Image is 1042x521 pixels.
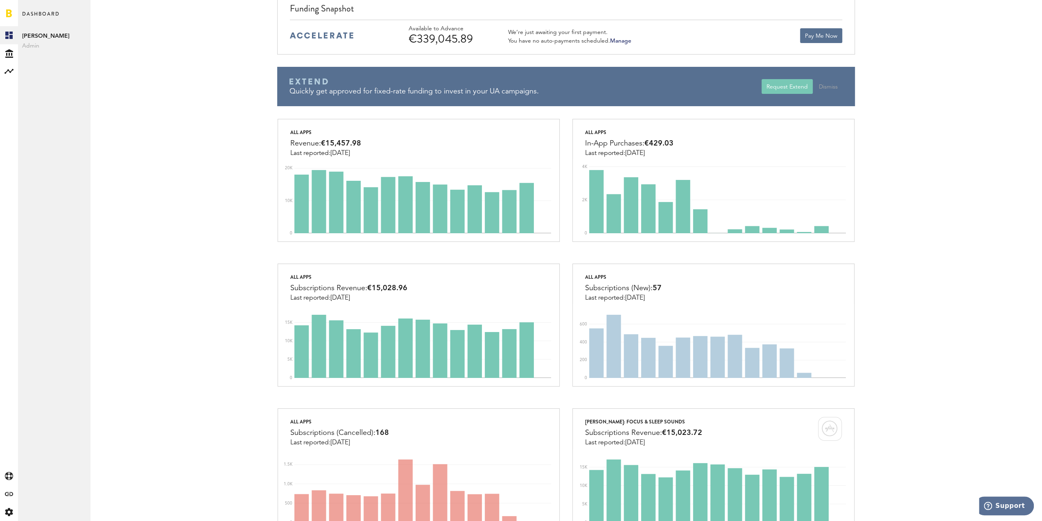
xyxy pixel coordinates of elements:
[585,427,702,439] div: Subscriptions Revenue:
[290,294,407,302] div: Last reported:
[285,339,293,343] text: 10K
[290,376,292,380] text: 0
[330,150,350,157] span: [DATE]
[284,462,293,466] text: 1.5K
[580,322,587,326] text: 600
[375,429,389,437] span: 168
[290,427,389,439] div: Subscriptions (Cancelled):
[290,150,361,157] div: Last reported:
[818,417,842,441] img: card-marketplace-itunes.svg
[814,79,843,94] button: Dismiss
[289,86,762,97] div: Quickly get approved for fixed-rate funding to invest in your UA campaigns.
[580,483,588,487] text: 10K
[625,295,645,301] span: [DATE]
[287,357,293,362] text: 5K
[409,25,486,32] div: Available to Advance
[284,482,293,486] text: 1.0K
[585,127,674,137] div: All apps
[22,31,86,41] span: Endel
[321,140,361,147] span: €15,457.98
[644,140,674,147] span: €429.03
[585,272,662,282] div: All apps
[290,231,292,235] text: 0
[290,439,389,446] div: Last reported:
[290,282,407,294] div: Subscriptions Revenue:
[582,165,588,169] text: 4K
[585,150,674,157] div: Last reported:
[290,32,353,39] img: accelerate-medium-blue-logo.svg
[580,340,587,344] text: 400
[625,150,645,157] span: [DATE]
[979,496,1034,517] iframe: Opens a widget where you can find more information
[653,284,662,292] span: 57
[508,29,631,36] div: We’re just awaiting your first payment.
[585,417,702,427] div: [PERSON_NAME]: Focus & Sleep Sounds
[22,9,60,26] span: Dashboard
[409,32,486,46] div: €339,045.89
[285,501,292,505] text: 500
[290,272,407,282] div: All apps
[582,502,588,506] text: 5K
[585,231,587,235] text: 0
[800,28,842,43] button: Pay Me Now
[285,166,293,170] text: 20K
[367,284,407,292] span: €15,028.96
[22,41,86,51] span: Admin
[585,137,674,150] div: In-App Purchases:
[625,439,645,446] span: [DATE]
[330,295,350,301] span: [DATE]
[610,38,631,44] a: Manage
[582,198,588,202] text: 2K
[290,417,389,427] div: All apps
[285,321,293,325] text: 15K
[585,282,662,294] div: Subscriptions (New):
[580,358,587,362] text: 200
[289,78,328,85] img: Braavo Extend
[290,2,842,20] div: Funding Snapshot
[662,429,702,437] span: €15,023.72
[585,439,702,446] div: Last reported:
[580,465,588,469] text: 15K
[585,294,662,302] div: Last reported:
[508,37,631,45] div: You have no auto-payments scheduled.
[290,127,361,137] div: All apps
[290,137,361,150] div: Revenue:
[585,376,587,380] text: 0
[285,199,293,203] text: 10K
[330,439,350,446] span: [DATE]
[762,79,813,94] button: Request Extend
